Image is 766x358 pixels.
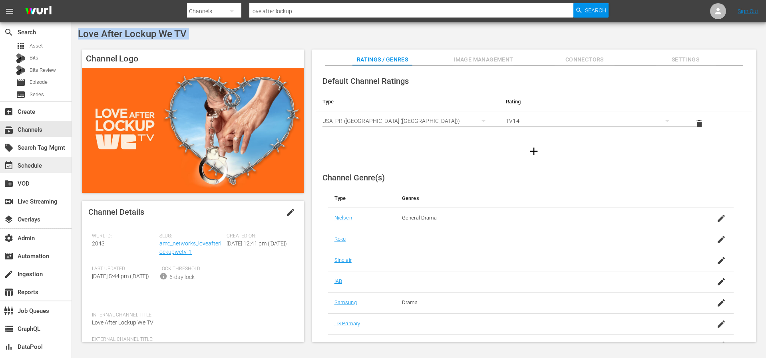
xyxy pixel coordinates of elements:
[30,66,56,74] span: Bits Review
[322,76,409,86] span: Default Channel Ratings
[169,273,195,281] div: 6-day lock
[656,55,716,65] span: Settings
[585,3,606,18] span: Search
[16,65,26,75] div: Bits Review
[4,161,14,170] span: Schedule
[88,207,144,217] span: Channel Details
[30,91,44,99] span: Series
[316,92,500,111] th: Type
[555,55,615,65] span: Connectors
[30,54,38,62] span: Bits
[334,320,360,326] a: LG Primary
[4,251,14,261] span: Automation
[352,55,412,65] span: Ratings / Genres
[159,233,223,239] span: Slug:
[4,179,14,188] span: VOD
[4,125,14,134] span: Channels
[30,78,48,86] span: Episode
[334,236,346,242] a: Roku
[4,269,14,279] span: Ingestion
[159,266,223,272] span: Lock Threshold:
[4,143,14,152] span: Search Tag Mgmt
[281,203,300,222] button: edit
[4,306,14,316] span: Job Queues
[334,299,357,305] a: Samsung
[499,92,683,111] th: Rating
[690,114,709,133] button: delete
[454,55,513,65] span: Image Management
[16,41,26,51] span: Asset
[30,42,43,50] span: Asset
[334,215,352,221] a: Nielsen
[78,28,187,40] span: Love After Lockup We TV
[159,272,167,280] span: info
[159,240,221,255] a: amc_networks_loveafterlockupwetv_1
[82,68,304,193] img: Love After Lockup We TV
[334,342,367,348] a: LG Secondary
[19,2,58,21] img: ans4CAIJ8jUAAAAAAAAAAAAAAAAAAAAAAAAgQb4GAAAAAAAAAAAAAAAAAAAAAAAAJMjXAAAAAAAAAAAAAAAAAAAAAAAAgAT5G...
[316,92,752,136] table: simple table
[92,312,290,318] span: Internal Channel Title:
[92,233,155,239] span: Wurl ID:
[92,266,155,272] span: Last Updated:
[334,278,342,284] a: IAB
[322,110,493,132] div: USA_PR ([GEOGRAPHIC_DATA] ([GEOGRAPHIC_DATA]))
[4,324,14,334] span: GraphQL
[16,53,26,63] div: Bits
[4,107,14,117] span: Create
[738,8,758,14] a: Sign Out
[286,208,295,217] span: edit
[227,240,287,247] span: [DATE] 12:41 pm ([DATE])
[694,119,704,129] span: delete
[16,90,26,99] span: Series
[92,240,105,247] span: 2043
[4,197,14,206] span: Live Streaming
[4,215,14,224] span: Overlays
[506,110,677,132] div: TV14
[227,233,290,239] span: Created On:
[5,6,14,16] span: menu
[328,189,396,208] th: Type
[573,3,609,18] button: Search
[4,287,14,297] span: Reports
[4,233,14,243] span: Admin
[16,78,26,87] span: Episode
[334,257,352,263] a: Sinclair
[322,173,385,182] span: Channel Genre(s)
[4,28,14,37] span: Search
[92,336,290,343] span: External Channel Title:
[92,319,153,326] span: Love After Lockup We TV
[4,342,14,352] span: DataPool
[396,189,688,208] th: Genres
[92,273,149,279] span: [DATE] 5:44 pm ([DATE])
[82,49,304,68] h4: Channel Logo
